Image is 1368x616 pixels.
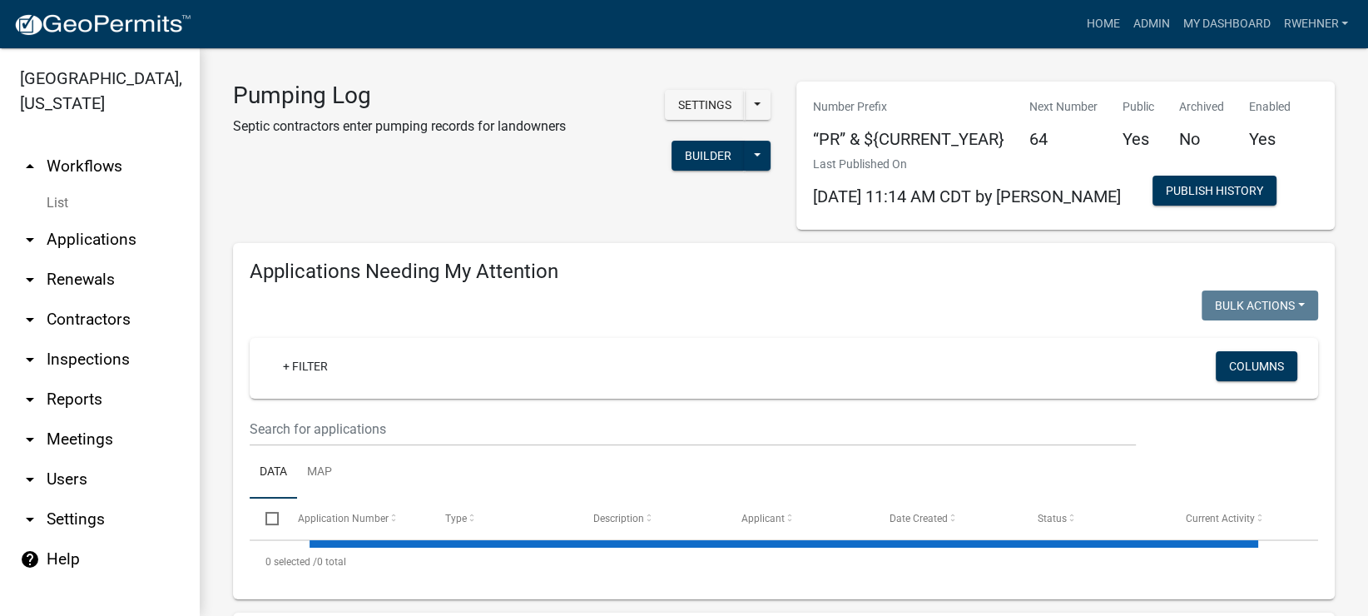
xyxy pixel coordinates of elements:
p: Archived [1179,98,1224,116]
span: [DATE] 11:14 AM CDT by [PERSON_NAME] [813,186,1121,206]
a: + Filter [270,351,341,381]
i: arrow_drop_down [20,509,40,529]
h4: Applications Needing My Attention [250,260,1318,284]
i: arrow_drop_down [20,270,40,290]
i: help [20,549,40,569]
h5: No [1179,129,1224,149]
datatable-header-cell: Select [250,499,281,539]
p: Enabled [1249,98,1291,116]
a: Admin [1126,8,1176,40]
a: My Dashboard [1176,8,1276,40]
span: Applicant [741,513,785,524]
p: Next Number [1029,98,1098,116]
datatable-header-cell: Description [577,499,726,539]
span: Date Created [890,513,948,524]
p: Public [1123,98,1154,116]
datatable-header-cell: Date Created [874,499,1022,539]
a: Map [297,446,342,499]
i: arrow_drop_down [20,310,40,330]
h5: Yes [1123,129,1154,149]
wm-modal-confirm: Workflow Publish History [1152,186,1276,199]
p: Last Published On [813,156,1121,173]
h5: 64 [1029,129,1098,149]
button: Publish History [1152,176,1276,206]
span: Description [593,513,644,524]
datatable-header-cell: Applicant [726,499,874,539]
i: arrow_drop_up [20,156,40,176]
span: 0 selected / [265,556,317,568]
span: Type [445,513,467,524]
input: Search for applications [250,412,1136,446]
datatable-header-cell: Type [429,499,577,539]
datatable-header-cell: Application Number [281,499,429,539]
span: Current Activity [1185,513,1254,524]
a: Home [1079,8,1126,40]
button: Columns [1216,351,1297,381]
i: arrow_drop_down [20,390,40,410]
h5: Yes [1249,129,1291,149]
span: Status [1038,513,1067,524]
a: Data [250,446,297,499]
i: arrow_drop_down [20,230,40,250]
h3: Pumping Log [233,82,566,110]
datatable-header-cell: Current Activity [1169,499,1317,539]
a: rwehner [1276,8,1355,40]
button: Bulk Actions [1202,291,1318,320]
p: Number Prefix [813,98,1004,116]
i: arrow_drop_down [20,430,40,450]
button: Settings [665,90,745,120]
i: arrow_drop_down [20,469,40,489]
h5: “PR” & ${CURRENT_YEAR} [813,129,1004,149]
p: Septic contractors enter pumping records for landowners [233,117,566,137]
span: Application Number [298,513,389,524]
button: Builder [672,141,745,171]
div: 0 total [250,541,1318,583]
i: arrow_drop_down [20,350,40,370]
datatable-header-cell: Status [1021,499,1169,539]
